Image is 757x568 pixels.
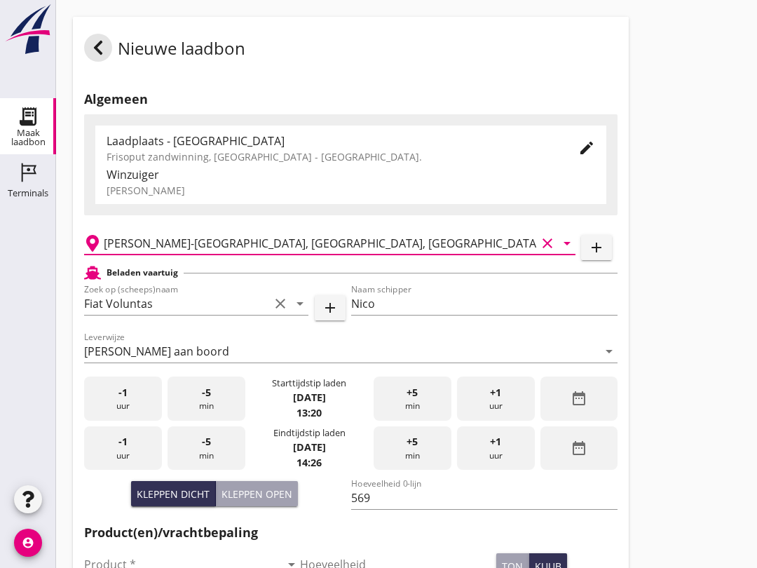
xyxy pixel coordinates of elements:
input: Naam schipper [351,292,618,315]
span: -5 [202,385,211,400]
div: Laadplaats - [GEOGRAPHIC_DATA] [107,133,556,149]
i: add [322,299,339,316]
div: uur [84,377,162,421]
i: date_range [571,440,587,457]
h2: Product(en)/vrachtbepaling [84,523,618,542]
strong: 14:26 [296,456,322,469]
span: +1 [490,385,501,400]
i: clear [539,235,556,252]
i: arrow_drop_down [292,295,308,312]
i: clear [272,295,289,312]
div: [PERSON_NAME] [107,183,595,198]
div: uur [84,426,162,471]
button: Kleppen dicht [131,481,216,506]
div: [PERSON_NAME] aan boord [84,345,229,358]
strong: 13:20 [296,406,322,419]
strong: [DATE] [293,391,326,404]
div: Nieuwe laadbon [84,34,245,67]
span: +5 [407,385,418,400]
i: edit [578,140,595,156]
strong: [DATE] [293,440,326,454]
div: min [374,377,451,421]
span: +1 [490,434,501,449]
div: Starttijdstip laden [272,377,346,390]
input: Hoeveelheid 0-lijn [351,487,618,509]
i: arrow_drop_down [601,343,618,360]
button: Kleppen open [216,481,298,506]
h2: Beladen vaartuig [107,266,178,279]
input: Zoek op (scheeps)naam [84,292,269,315]
div: uur [457,377,535,421]
div: min [168,377,245,421]
div: min [168,426,245,471]
i: date_range [571,390,587,407]
div: Eindtijdstip laden [273,426,346,440]
div: Frisoput zandwinning, [GEOGRAPHIC_DATA] - [GEOGRAPHIC_DATA]. [107,149,556,164]
i: arrow_drop_down [559,235,575,252]
div: uur [457,426,535,471]
img: logo-small.a267ee39.svg [3,4,53,55]
span: -1 [118,434,128,449]
div: min [374,426,451,471]
span: -5 [202,434,211,449]
div: Winzuiger [107,166,595,183]
span: +5 [407,434,418,449]
i: account_circle [14,529,42,557]
div: Terminals [8,189,48,198]
i: add [588,239,605,256]
div: Kleppen open [221,487,292,501]
span: -1 [118,385,128,400]
h2: Algemeen [84,90,618,109]
input: Losplaats [104,232,536,255]
div: Kleppen dicht [137,487,210,501]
